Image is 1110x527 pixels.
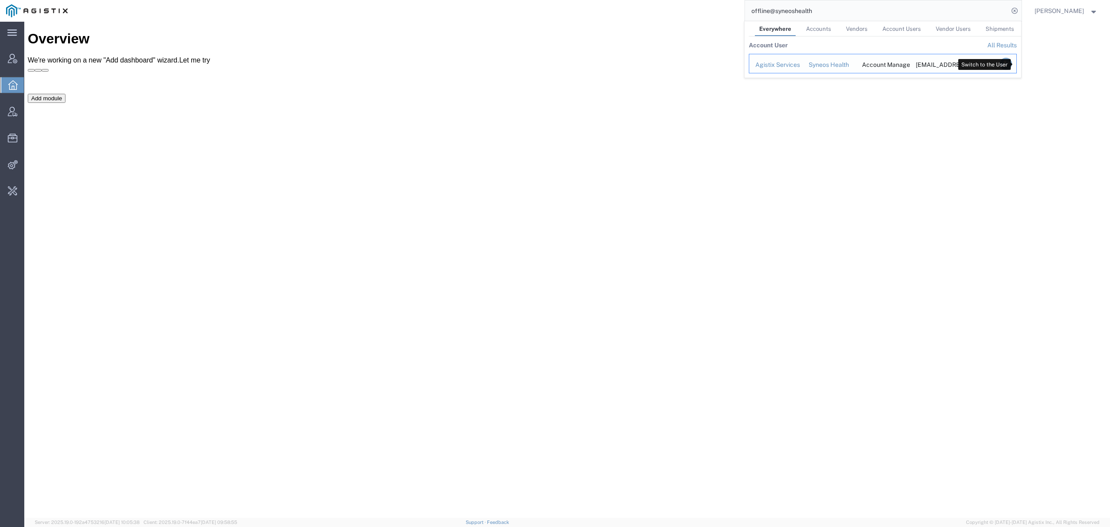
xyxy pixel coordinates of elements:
[915,60,957,69] div: offline_notifications+syneosoff@agistix.com
[745,0,1009,21] input: Search for shipment number, reference number
[986,26,1014,32] span: Shipments
[6,4,68,17] img: logo
[808,60,850,69] div: Syneos Health
[104,520,140,525] span: [DATE] 10:05:38
[759,26,791,32] span: Everywhere
[144,520,237,525] span: Client: 2025.19.0-7f44ea7
[487,520,509,525] a: Feedback
[966,519,1100,526] span: Copyright © [DATE]-[DATE] Agistix Inc., All Rights Reserved
[806,26,831,32] span: Accounts
[749,36,788,54] th: Account User
[846,26,868,32] span: Vendors
[155,35,186,42] a: Let me try
[755,60,797,69] div: Agistix Services
[24,22,1110,518] iframe: FS Legacy Container
[1034,6,1098,16] button: [PERSON_NAME]
[35,520,140,525] span: Server: 2025.19.0-192a4753216
[749,36,1021,78] table: Search Results
[466,520,487,525] a: Support
[1035,6,1084,16] span: Carrie Virgilio
[882,26,921,32] span: Account Users
[936,26,971,32] span: Vendor Users
[969,60,989,69] div: Active
[862,60,904,69] div: Account Manager
[987,42,1017,49] a: View all account users found by criterion
[3,72,41,81] button: Add module
[201,520,237,525] span: [DATE] 09:58:55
